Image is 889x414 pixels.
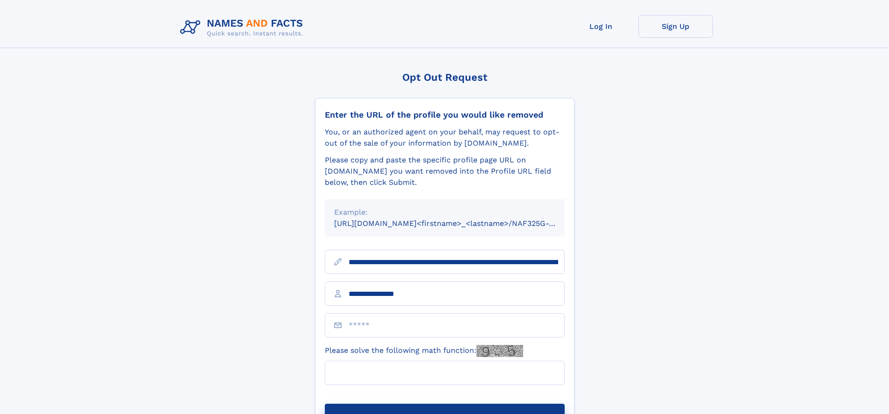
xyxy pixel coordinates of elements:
div: Opt Out Request [315,71,574,83]
img: Logo Names and Facts [176,15,311,40]
a: Sign Up [638,15,713,38]
div: You, or an authorized agent on your behalf, may request to opt-out of the sale of your informatio... [325,126,565,149]
div: Please copy and paste the specific profile page URL on [DOMAIN_NAME] you want removed into the Pr... [325,154,565,188]
a: Log In [564,15,638,38]
label: Please solve the following math function: [325,345,523,357]
div: Example: [334,207,555,218]
div: Enter the URL of the profile you would like removed [325,110,565,120]
small: [URL][DOMAIN_NAME]<firstname>_<lastname>/NAF325G-xxxxxxxx [334,219,582,228]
